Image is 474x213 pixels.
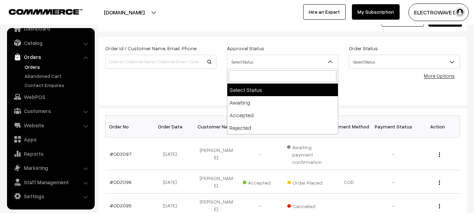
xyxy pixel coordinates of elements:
th: Payment Status [371,116,415,138]
td: [DATE] [150,170,194,194]
li: Select Status [227,84,338,96]
a: #OD2095 [110,202,132,208]
td: - [371,170,415,194]
span: Awaiting payment confirmation [287,142,323,166]
a: Apps [9,133,92,146]
span: Select Status [227,56,338,68]
button: [DOMAIN_NAME] [79,4,169,21]
a: Orders [23,63,92,71]
span: Select Status [349,56,460,68]
label: Order Status [349,45,378,52]
th: Payment Method [327,116,371,138]
a: Website [9,119,92,132]
th: Action [415,116,460,138]
li: Accepted [227,109,338,121]
a: My Subscription [352,4,400,20]
span: Cancelled [287,201,322,210]
td: - [238,138,282,170]
img: Menu [439,204,440,208]
a: Staff Management [9,176,92,188]
input: Order Id / Customer Name / Customer Email / Customer Phone [105,55,216,69]
th: Customer Name [194,116,238,138]
a: Reports [9,147,92,160]
label: Order Id / Customer Name, Email, Phone [105,45,196,52]
button: ELECTROWAVE DE… [408,4,469,21]
td: - [371,138,415,170]
span: Select Status [227,55,338,69]
span: Order Placed [287,177,322,186]
a: Dashboard [9,22,92,35]
td: [PERSON_NAME] [194,170,238,194]
a: Hire an Expert [303,4,346,20]
img: Menu [439,152,440,157]
a: More Options [424,73,455,79]
img: user [455,7,465,18]
a: Contact Enquires [23,81,92,89]
a: Orders [9,51,92,63]
td: [PERSON_NAME] [194,138,238,170]
a: #OD2097 [110,151,132,157]
li: Rejected [227,121,338,134]
a: Catalog [9,36,92,49]
a: Abandoned Cart [23,72,92,80]
li: Awaiting [227,96,338,109]
td: COD [327,170,371,194]
a: Settings [9,190,92,202]
a: Customers [9,105,92,117]
span: Select Status [349,55,460,69]
th: Order Date [150,116,194,138]
a: COMMMERCE [9,7,70,15]
img: COMMMERCE [9,9,82,14]
th: Order No [106,116,150,138]
span: Accepted [243,177,278,186]
td: [DATE] [150,138,194,170]
a: WebPOS [9,91,92,103]
label: Approval Status [227,45,264,52]
a: Marketing [9,161,92,174]
a: #OD2096 [110,179,132,185]
img: Menu [439,180,440,185]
